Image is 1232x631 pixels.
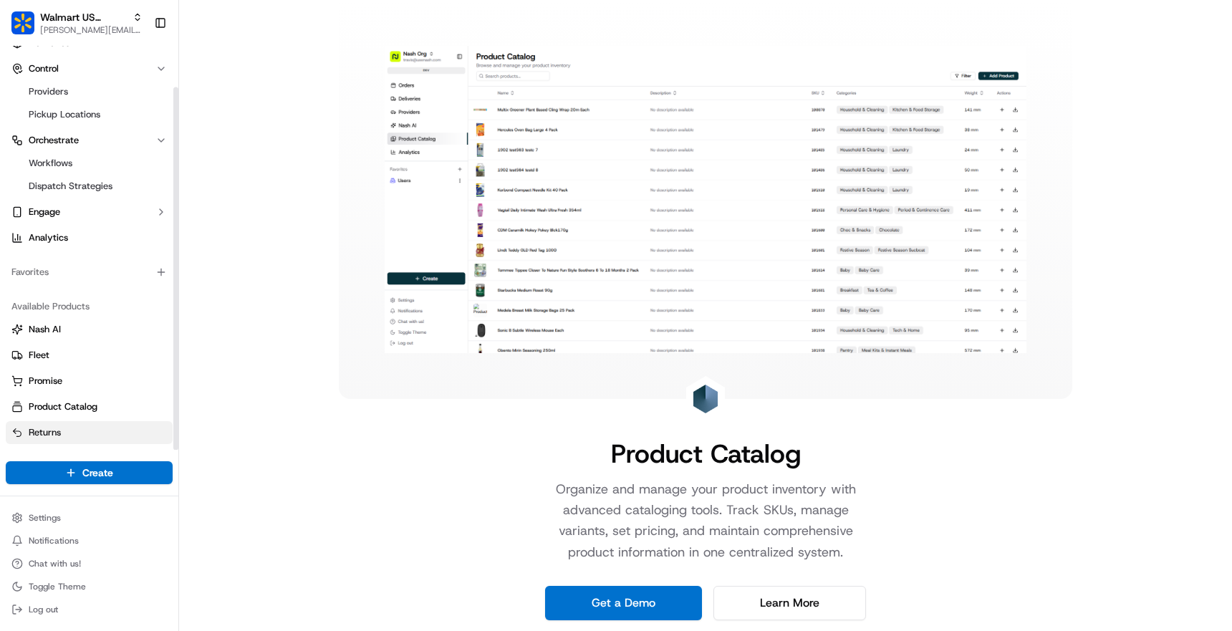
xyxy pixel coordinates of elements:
[522,479,889,563] p: Organize and manage your product inventory with advanced cataloging tools. Track SKUs, manage var...
[29,180,112,193] span: Dispatch Strategies
[143,243,173,254] span: Pylon
[713,586,866,620] a: Learn More
[6,344,173,367] button: Fleet
[14,14,43,43] img: Nash
[29,349,49,362] span: Fleet
[14,137,40,163] img: 1736555255976-a54dd68f-1ca7-489b-9aae-adbdc363a1c4
[115,202,236,228] a: 💻API Documentation
[29,85,68,98] span: Providers
[29,62,59,75] span: Control
[29,157,72,170] span: Workflows
[29,558,81,569] span: Chat with us!
[29,323,61,336] span: Nash AI
[29,604,58,615] span: Log out
[6,226,173,249] a: Analytics
[6,6,148,40] button: Walmart US StoresWalmart US Stores[PERSON_NAME][EMAIL_ADDRESS][DOMAIN_NAME]
[6,421,173,444] button: Returns
[101,242,173,254] a: Powered byPylon
[14,209,26,221] div: 📗
[49,151,181,163] div: We're available if you need us!
[29,426,61,439] span: Returns
[6,599,173,620] button: Log out
[29,535,79,546] span: Notifications
[6,577,173,597] button: Toggle Theme
[29,208,110,222] span: Knowledge Base
[135,208,230,222] span: API Documentation
[29,134,79,147] span: Orchestrate
[6,531,173,551] button: Notifications
[40,10,127,24] button: Walmart US Stores
[6,57,173,80] button: Control
[11,375,167,387] a: Promise
[29,581,86,592] span: Toggle Theme
[11,426,167,439] a: Returns
[6,508,173,528] button: Settings
[29,400,97,413] span: Product Catalog
[11,11,34,34] img: Walmart US Stores
[23,82,155,102] a: Providers
[23,176,155,196] a: Dispatch Strategies
[545,586,702,620] a: Get a Demo
[29,206,60,218] span: Engage
[40,24,143,36] button: [PERSON_NAME][EMAIL_ADDRESS][DOMAIN_NAME]
[14,57,261,80] p: Welcome 👋
[29,231,68,244] span: Analytics
[6,554,173,574] button: Chat with us!
[385,46,1026,353] img: Landing Page Image
[29,512,61,524] span: Settings
[6,295,173,318] div: Available Products
[244,141,261,158] button: Start new chat
[6,395,173,418] button: Product Catalog
[11,400,167,413] a: Product Catalog
[6,318,173,341] button: Nash AI
[11,349,167,362] a: Fleet
[6,129,173,152] button: Orchestrate
[23,105,155,125] a: Pickup Locations
[29,108,100,121] span: Pickup Locations
[11,323,167,336] a: Nash AI
[49,137,235,151] div: Start new chat
[121,209,133,221] div: 💻
[23,153,155,173] a: Workflows
[6,261,173,284] div: Favorites
[691,385,720,413] img: Landing Page Icon
[29,375,62,387] span: Promise
[611,439,801,468] h1: Product Catalog
[6,370,173,392] button: Promise
[6,201,173,223] button: Engage
[6,461,173,484] button: Create
[82,466,113,480] span: Create
[9,202,115,228] a: 📗Knowledge Base
[37,92,258,107] input: Got a question? Start typing here...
